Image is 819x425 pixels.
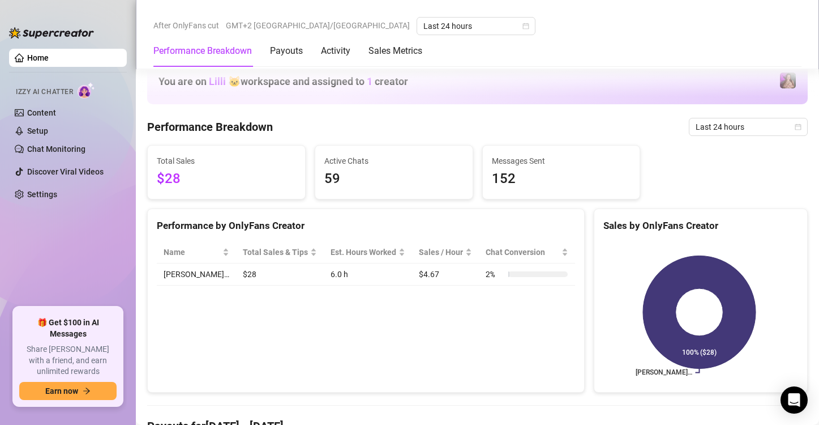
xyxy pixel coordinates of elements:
span: Active Chats [324,155,464,167]
span: After OnlyFans cut [153,17,219,34]
span: $28 [157,168,296,190]
span: 1 [367,75,372,87]
a: Settings [27,190,57,199]
td: [PERSON_NAME]… [157,263,236,286]
span: 59 [324,168,464,190]
span: GMT+2 [GEOGRAPHIC_DATA]/[GEOGRAPHIC_DATA] [226,17,410,34]
span: Total Sales [157,155,296,167]
th: Sales / Hour [412,241,479,263]
text: [PERSON_NAME]… [635,369,692,377]
span: Lilli 🐱 [209,75,241,87]
img: allison [780,73,796,88]
span: Last 24 hours [423,18,529,35]
td: 6.0 h [324,263,412,286]
a: Setup [27,126,48,135]
div: Sales Metrics [368,44,422,58]
div: Est. Hours Worked [331,246,396,258]
th: Chat Conversion [479,241,574,263]
button: Earn nowarrow-right [19,382,117,400]
td: $28 [236,263,324,286]
a: Content [27,108,56,117]
span: 2 % [486,268,504,280]
span: Total Sales & Tips [243,246,308,258]
div: Performance by OnlyFans Creator [157,218,575,233]
span: calendar [522,23,529,29]
span: Last 24 hours [696,118,801,135]
td: $4.67 [412,263,479,286]
th: Total Sales & Tips [236,241,324,263]
span: 🎁 Get $100 in AI Messages [19,317,117,339]
span: Share [PERSON_NAME] with a friend, and earn unlimited rewards [19,344,117,377]
div: Performance Breakdown [153,44,252,58]
a: Home [27,53,49,62]
span: Name [164,246,220,258]
span: Izzy AI Chatter [16,87,73,97]
span: arrow-right [83,387,91,395]
span: calendar [795,124,801,130]
div: Activity [321,44,350,58]
span: Sales / Hour [419,246,463,258]
img: logo-BBDzfeDw.svg [9,27,94,39]
span: Earn now [45,386,78,396]
h1: You are on workspace and assigned to creator [158,75,408,88]
div: Sales by OnlyFans Creator [603,218,798,233]
th: Name [157,241,236,263]
span: 152 [492,168,631,190]
div: Payouts [270,44,303,58]
img: AI Chatter [78,82,95,99]
a: Discover Viral Videos [27,167,104,176]
h4: Performance Breakdown [147,119,273,135]
a: Chat Monitoring [27,144,85,154]
span: Messages Sent [492,155,631,167]
div: Open Intercom Messenger [781,386,808,414]
span: Chat Conversion [486,246,559,258]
